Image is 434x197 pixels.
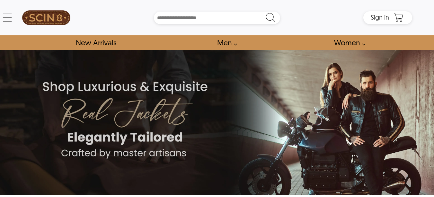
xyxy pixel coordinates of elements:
a: Sign in [371,15,389,21]
img: SCIN [22,3,70,32]
a: Shop Women Leather Jackets [327,35,369,50]
a: SCIN [22,3,71,32]
a: shop men's leather jackets [210,35,241,50]
a: Shop New Arrivals [68,35,123,50]
span: Sign in [371,13,389,21]
a: Shopping Cart [392,13,405,22]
